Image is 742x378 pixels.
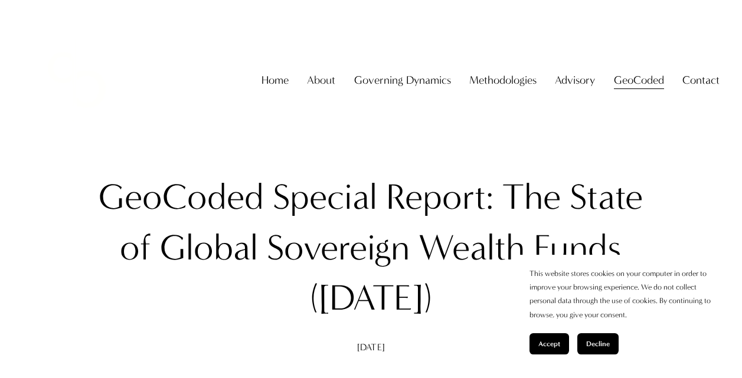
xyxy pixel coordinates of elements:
span: About [307,70,335,90]
a: folder dropdown [354,69,451,91]
span: Decline [586,340,610,348]
p: This website stores cookies on your computer in order to improve your browsing experience. We do ... [529,267,718,322]
span: Accept [538,340,560,348]
span: Advisory [555,70,595,90]
section: Cookie banner [518,255,730,367]
a: folder dropdown [469,69,537,91]
a: folder dropdown [555,69,595,91]
h1: GeoCoded Special Report: The State of Global Sovereign Wealth Funds ([DATE]) [96,172,646,324]
a: Home [262,69,289,91]
img: Christopher Sanchez &amp; Co. [22,26,131,134]
span: Contact [682,70,720,90]
span: [DATE] [357,341,385,353]
span: Governing Dynamics [354,70,451,90]
a: folder dropdown [614,69,664,91]
a: folder dropdown [307,69,335,91]
button: Accept [529,333,569,354]
button: Decline [577,333,619,354]
span: Methodologies [469,70,537,90]
a: folder dropdown [682,69,720,91]
span: GeoCoded [614,70,664,90]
